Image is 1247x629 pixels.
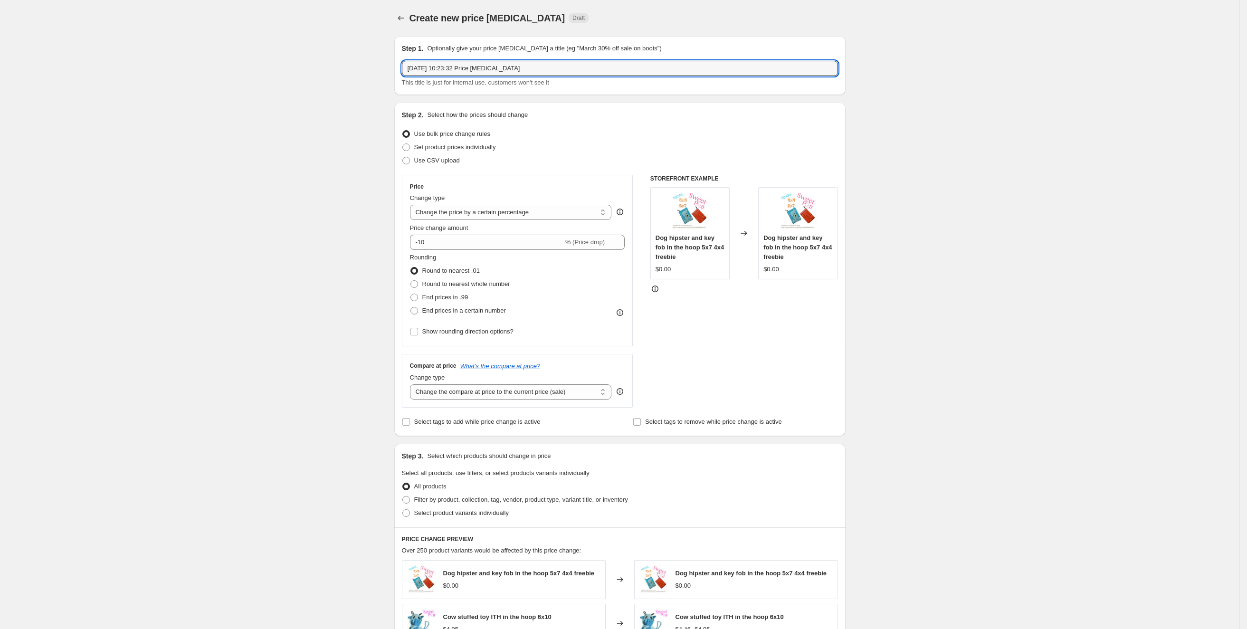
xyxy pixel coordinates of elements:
[676,570,827,577] span: Dog hipster and key fob in the hoop 5x7 4x4 freebie
[402,535,838,543] h6: PRICE CHANGE PREVIEW
[410,374,445,381] span: Change type
[656,265,671,274] div: $0.00
[763,265,779,274] div: $0.00
[645,418,782,425] span: Select tags to remove while price change is active
[615,387,625,396] div: help
[443,581,459,591] div: $0.00
[410,194,445,201] span: Change type
[410,183,424,191] h3: Price
[410,235,563,250] input: -15
[763,234,832,260] span: Dog hipster and key fob in the hoop 5x7 4x4 freebie
[414,509,509,516] span: Select product variants individually
[410,224,468,231] span: Price change amount
[427,110,528,120] p: Select how the prices should change
[656,234,724,260] span: Dog hipster and key fob in the hoop 5x7 4x4 freebie
[565,238,605,246] span: % (Price drop)
[402,469,590,477] span: Select all products, use filters, or select products variants individually
[671,192,709,230] img: Dog_hipster_and_key_fob_5x7_4x4_freebie_in_the_hoop_80x.jpg
[414,418,541,425] span: Select tags to add while price change is active
[422,294,468,301] span: End prices in .99
[615,207,625,217] div: help
[676,613,784,620] span: Cow stuffed toy ITH in the hoop 6x10
[414,143,496,151] span: Set product prices individually
[422,307,506,314] span: End prices in a certain number
[402,61,838,76] input: 30% off holiday sale
[639,565,668,594] img: Dog_hipster_and_key_fob_5x7_4x4_freebie_in_the_hoop_80x.jpg
[402,79,549,86] span: This title is just for internal use, customers won't see it
[676,581,691,591] div: $0.00
[427,44,661,53] p: Optionally give your price [MEDICAL_DATA] a title (eg "March 30% off sale on boots")
[407,565,436,594] img: Dog_hipster_and_key_fob_5x7_4x4_freebie_in_the_hoop_80x.jpg
[572,14,585,22] span: Draft
[422,328,514,335] span: Show rounding direction options?
[410,362,457,370] h3: Compare at price
[422,267,480,274] span: Round to nearest .01
[422,280,510,287] span: Round to nearest whole number
[460,362,541,370] button: What's the compare at price?
[414,130,490,137] span: Use bulk price change rules
[414,496,628,503] span: Filter by product, collection, tag, vendor, product type, variant title, or inventory
[427,451,551,461] p: Select which products should change in price
[414,483,447,490] span: All products
[779,192,817,230] img: Dog_hipster_and_key_fob_5x7_4x4_freebie_in_the_hoop_80x.jpg
[409,13,565,23] span: Create new price [MEDICAL_DATA]
[414,157,460,164] span: Use CSV upload
[402,547,581,554] span: Over 250 product variants would be affected by this price change:
[443,613,552,620] span: Cow stuffed toy ITH in the hoop 6x10
[402,44,424,53] h2: Step 1.
[410,254,437,261] span: Rounding
[650,175,838,182] h6: STOREFRONT EXAMPLE
[443,570,595,577] span: Dog hipster and key fob in the hoop 5x7 4x4 freebie
[402,110,424,120] h2: Step 2.
[402,451,424,461] h2: Step 3.
[394,11,408,25] button: Price change jobs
